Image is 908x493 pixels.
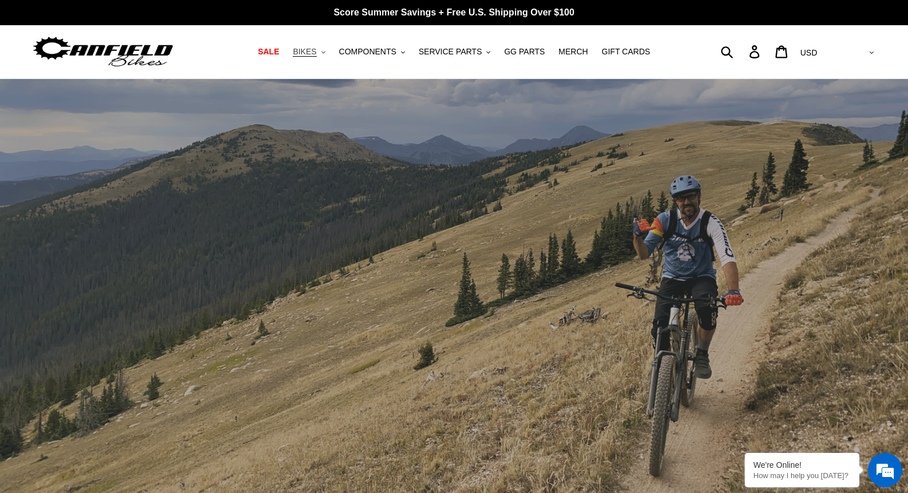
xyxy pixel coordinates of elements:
[602,47,650,57] span: GIFT CARDS
[252,44,285,60] a: SALE
[553,44,593,60] a: MERCH
[504,47,545,57] span: GG PARTS
[32,34,175,70] img: Canfield Bikes
[498,44,551,60] a: GG PARTS
[419,47,482,57] span: SERVICE PARTS
[753,471,851,480] p: How may I help you today?
[596,44,656,60] a: GIFT CARDS
[753,460,851,470] div: We're Online!
[413,44,496,60] button: SERVICE PARTS
[258,47,279,57] span: SALE
[559,47,588,57] span: MERCH
[287,44,331,60] button: BIKES
[339,47,396,57] span: COMPONENTS
[727,39,756,64] input: Search
[333,44,411,60] button: COMPONENTS
[293,47,316,57] span: BIKES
